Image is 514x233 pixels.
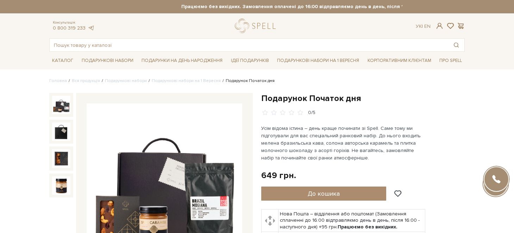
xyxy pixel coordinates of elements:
[261,93,465,104] h1: Подарунок Початок дня
[52,176,70,195] img: Подарунок Початок дня
[72,78,100,83] a: Вся продукція
[49,55,76,66] span: Каталог
[139,55,225,66] span: Подарунки на День народження
[235,19,279,33] a: logo
[308,109,315,116] div: 0/5
[52,96,70,114] img: Подарунок Початок дня
[437,55,465,66] span: Про Spell
[365,55,434,67] a: Корпоративним клієнтам
[87,25,94,31] a: telegram
[52,149,70,168] img: Подарунок Початок дня
[308,190,340,197] span: До кошика
[261,170,296,181] div: 649 грн.
[338,224,397,230] b: Працюємо без вихідних.
[416,23,431,30] div: Ук
[274,55,362,67] a: Подарункові набори на 1 Вересня
[49,78,67,83] a: Головна
[228,55,272,66] span: Ідеї подарунків
[79,55,136,66] span: Подарункові набори
[448,39,464,51] button: Пошук товару у каталозі
[261,187,386,201] button: До кошика
[53,25,86,31] a: 0 800 319 233
[152,78,221,83] a: Подарункові набори на 1 Вересня
[422,23,423,29] span: |
[50,39,448,51] input: Пошук товару у каталозі
[221,78,275,84] li: Подарунок Початок дня
[53,20,94,25] span: Консультація:
[105,78,147,83] a: Подарункові набори
[261,125,426,162] p: Усім відома істина – день краще починати зі Spell. Саме тому ми підготували для вас спеціальний р...
[52,122,70,141] img: Подарунок Початок дня
[278,209,425,232] td: Нова Пошта – відділення або поштомат (Замовлення сплаченні до 16:00 відправляємо день в день, піс...
[424,23,431,29] a: En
